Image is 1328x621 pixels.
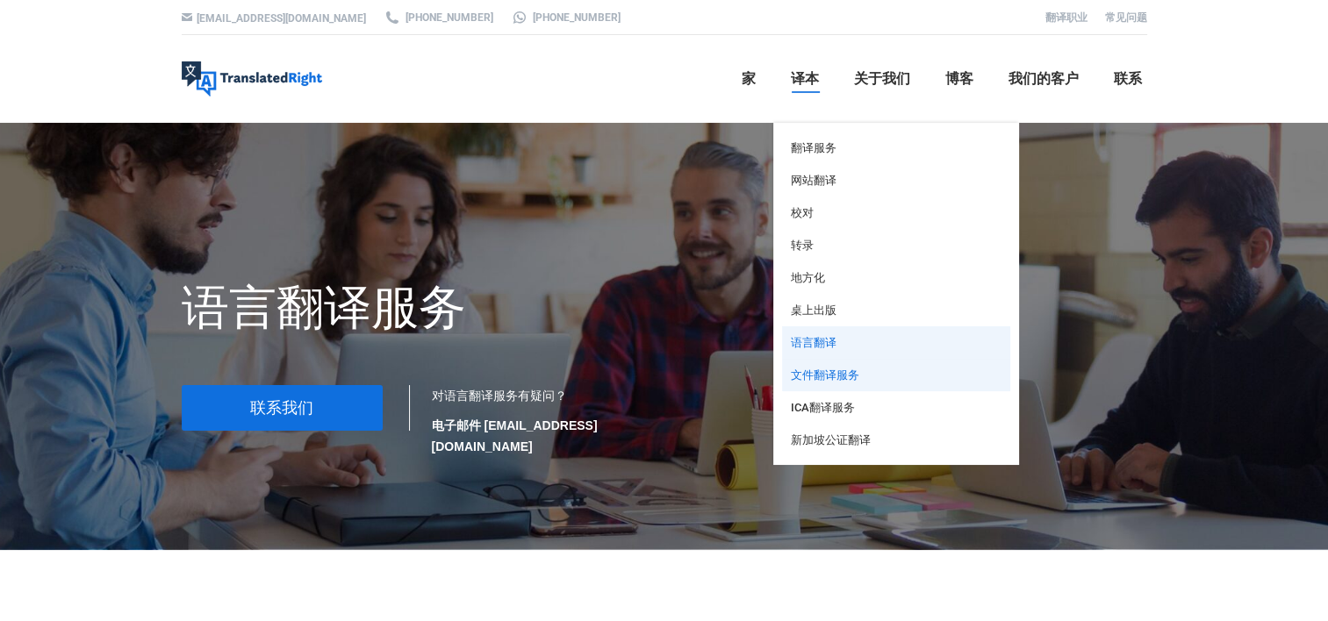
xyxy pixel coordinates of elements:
span: 联系我们 [250,399,313,417]
span: 校对 [791,205,814,220]
span: ICA翻译服务 [791,400,855,415]
a: 语言翻译 [782,326,1010,359]
span: 家 [742,70,756,88]
span: 新加坡公证翻译 [791,432,871,447]
span: 关于我们 [854,70,910,88]
p: 对语言翻译服务有疑问？ [432,385,647,406]
a: 联系 [1109,51,1147,107]
span: 翻译服务 [791,140,836,155]
a: 桌上出版 [782,294,1010,326]
a: 翻译职业 [1045,11,1088,24]
span: 译本 [791,70,819,88]
a: 文件翻译服务 [782,359,1010,391]
img: 右译 [182,61,322,96]
a: 翻译服务 [782,132,1010,164]
a: ICA翻译服务 [782,391,1010,424]
a: 我们的客户 [1003,51,1084,107]
span: 地方化 [791,270,825,285]
a: 关于我们 [849,51,915,107]
a: 译本 [786,51,824,107]
span: 我们的客户 [1009,70,1079,88]
a: 常见问题 [1105,11,1147,24]
span: 转录 [791,238,814,253]
a: 家 [736,51,761,107]
font: [PHONE_NUMBER] [533,10,621,25]
a: 新加坡公证翻译 [782,424,1010,456]
span: 桌上出版 [791,303,836,318]
a: 地方化 [782,261,1010,294]
a: [EMAIL_ADDRESS][DOMAIN_NAME] [197,12,366,25]
span: 语言翻译 [791,335,836,350]
a: [PHONE_NUMBER] [384,10,493,25]
span: 网站翻译 [791,173,836,188]
a: 校对 [782,196,1010,229]
strong: 电子邮件 [EMAIL_ADDRESS][DOMAIN_NAME] [432,418,598,453]
a: [PHONE_NUMBER] [511,10,621,25]
a: 网站翻译 [782,164,1010,196]
font: [PHONE_NUMBER] [406,10,493,25]
span: 联系 [1114,70,1142,88]
a: 博客 [940,51,979,107]
a: 转录 [782,229,1010,261]
a: 联系我们 [182,385,383,431]
h1: 语言翻译服务 [182,279,816,337]
span: 文件翻译服务 [791,368,859,382]
span: 博客 [945,70,973,88]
